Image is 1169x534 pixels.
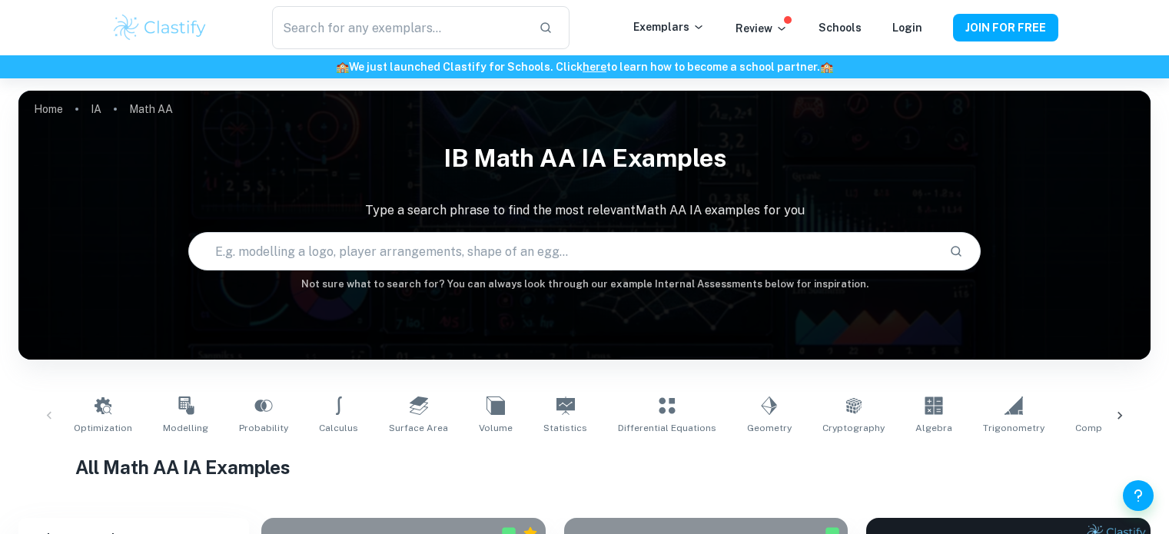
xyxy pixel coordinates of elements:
input: Search for any exemplars... [272,6,526,49]
span: Geometry [747,421,792,435]
span: Trigonometry [983,421,1044,435]
span: 🏫 [820,61,833,73]
a: Schools [819,22,862,34]
span: Differential Equations [618,421,716,435]
span: Modelling [163,421,208,435]
h1: All Math AA IA Examples [75,453,1094,481]
button: Search [943,238,969,264]
p: Review [736,20,788,37]
span: 🏫 [336,61,349,73]
button: Help and Feedback [1123,480,1154,511]
span: Probability [239,421,288,435]
h1: IB Math AA IA examples [18,134,1151,183]
h6: We just launched Clastify for Schools. Click to learn how to become a school partner. [3,58,1166,75]
span: Statistics [543,421,587,435]
a: here [583,61,606,73]
p: Exemplars [633,18,705,35]
button: JOIN FOR FREE [953,14,1058,41]
input: E.g. modelling a logo, player arrangements, shape of an egg... [189,230,937,273]
p: Type a search phrase to find the most relevant Math AA IA examples for you [18,201,1151,220]
a: Home [34,98,63,120]
a: IA [91,98,101,120]
a: Login [892,22,922,34]
span: Volume [479,421,513,435]
img: Clastify logo [111,12,209,43]
h6: Not sure what to search for? You can always look through our example Internal Assessments below f... [18,277,1151,292]
span: Surface Area [389,421,448,435]
span: Algebra [915,421,952,435]
span: Calculus [319,421,358,435]
span: Cryptography [822,421,885,435]
p: Math AA [129,101,173,118]
span: Optimization [74,421,132,435]
span: Complex Numbers [1075,421,1160,435]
